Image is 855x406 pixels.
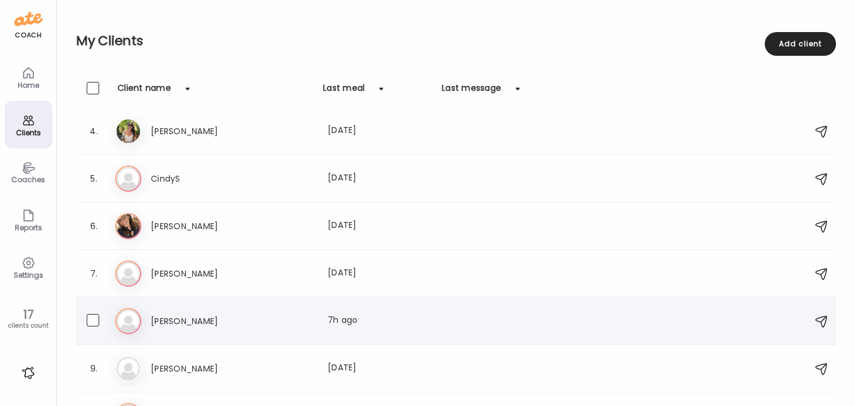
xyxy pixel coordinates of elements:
div: Client name [118,82,171,101]
div: Last message [442,82,501,101]
div: 17 [4,307,52,322]
div: 4. [87,124,101,138]
h3: [PERSON_NAME] [151,314,255,328]
div: [DATE] [328,361,432,376]
div: Home [7,81,50,89]
div: 6. [87,219,101,233]
div: 7. [87,267,101,281]
img: ate [14,9,43,28]
div: Last meal [323,82,365,101]
div: clients count [4,322,52,330]
div: [DATE] [328,124,432,138]
div: 9. [87,361,101,376]
div: Coaches [7,176,50,183]
h2: My Clients [76,32,836,50]
div: Clients [7,129,50,137]
h3: [PERSON_NAME] [151,361,255,376]
div: [DATE] [328,172,432,186]
div: 7h ago [328,314,432,328]
h3: [PERSON_NAME] [151,267,255,281]
h3: [PERSON_NAME] [151,219,255,233]
div: coach [15,30,42,40]
div: Add client [765,32,836,56]
h3: CindyS [151,172,255,186]
div: [DATE] [328,219,432,233]
div: Reports [7,224,50,231]
div: 5. [87,172,101,186]
h3: [PERSON_NAME] [151,124,255,138]
div: [DATE] [328,267,432,281]
div: Settings [7,271,50,279]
